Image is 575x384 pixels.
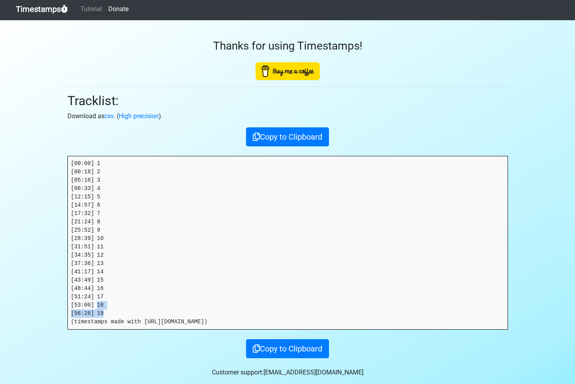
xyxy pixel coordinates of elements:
[246,127,329,146] button: Copy to Clipboard
[256,62,320,80] img: Buy Me A Coffee
[104,112,113,120] a: csv
[77,1,105,17] a: Tutorial
[119,112,159,120] a: High precision
[16,1,68,17] a: Timestamps
[67,39,508,53] h3: Thanks for using Timestamps!
[67,111,508,121] p: Download as . ( )
[246,339,329,358] button: Copy to Clipboard
[68,156,508,329] pre: [00:00] 1 [00:18] 2 [05:16] 3 [08:33] 4 [12:15] 5 [14:57] 6 [17:32] 7 [21:24] 8 [25:52] 9 [28:39]...
[67,93,508,108] h2: Tracklist:
[105,1,132,17] a: Donate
